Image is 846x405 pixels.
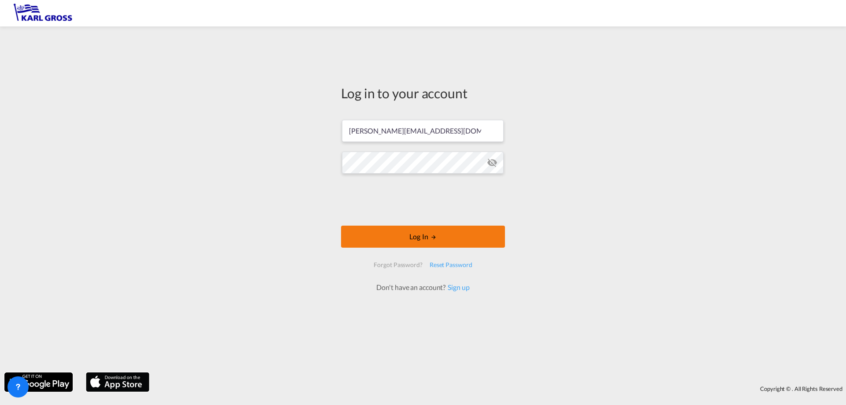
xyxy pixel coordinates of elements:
img: 3269c73066d711f095e541db4db89301.png [13,4,73,23]
div: Reset Password [426,257,476,273]
div: Log in to your account [341,84,505,102]
input: Enter email/phone number [342,120,504,142]
a: Sign up [445,283,469,291]
div: Copyright © . All Rights Reserved [154,381,846,396]
img: google.png [4,372,74,393]
button: LOGIN [341,226,505,248]
iframe: reCAPTCHA [356,182,490,217]
div: Forgot Password? [370,257,426,273]
div: Don't have an account? [367,282,479,292]
img: apple.png [85,372,150,393]
md-icon: icon-eye-off [487,157,497,168]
